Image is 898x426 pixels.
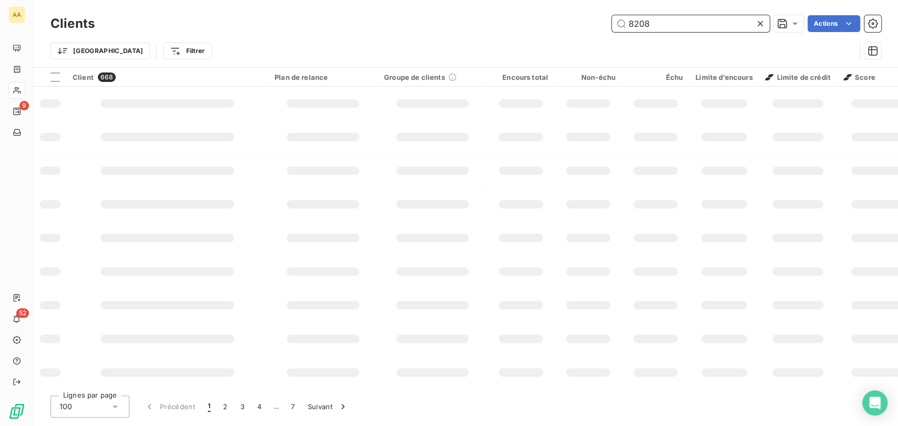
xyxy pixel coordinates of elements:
div: Limite d’encours [695,73,752,81]
div: Plan de relance [275,73,371,81]
div: Non-échu [561,73,616,81]
span: Limite de crédit [765,73,830,81]
div: AA [8,6,25,23]
button: 3 [234,396,251,418]
button: 7 [285,396,301,418]
button: 1 [201,396,217,418]
button: Précédent [138,396,201,418]
span: Score [843,73,875,81]
button: [GEOGRAPHIC_DATA] [51,43,150,59]
span: 668 [98,72,116,82]
span: 52 [16,308,29,318]
button: 4 [251,396,268,418]
div: Open Intercom Messenger [862,390,887,415]
div: Échu [628,73,683,81]
button: Filtrer [163,43,211,59]
img: Logo LeanPay [8,403,25,420]
span: 100 [59,401,72,412]
span: 9 [19,101,29,110]
span: Client [73,73,94,81]
input: Rechercher [612,15,770,32]
h3: Clients [51,14,95,33]
span: Groupe de clients [384,73,445,81]
span: … [268,398,285,415]
div: Encours total [493,73,548,81]
span: 1 [208,401,210,412]
button: Suivant [301,396,355,418]
button: Actions [808,15,860,32]
button: 2 [217,396,234,418]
